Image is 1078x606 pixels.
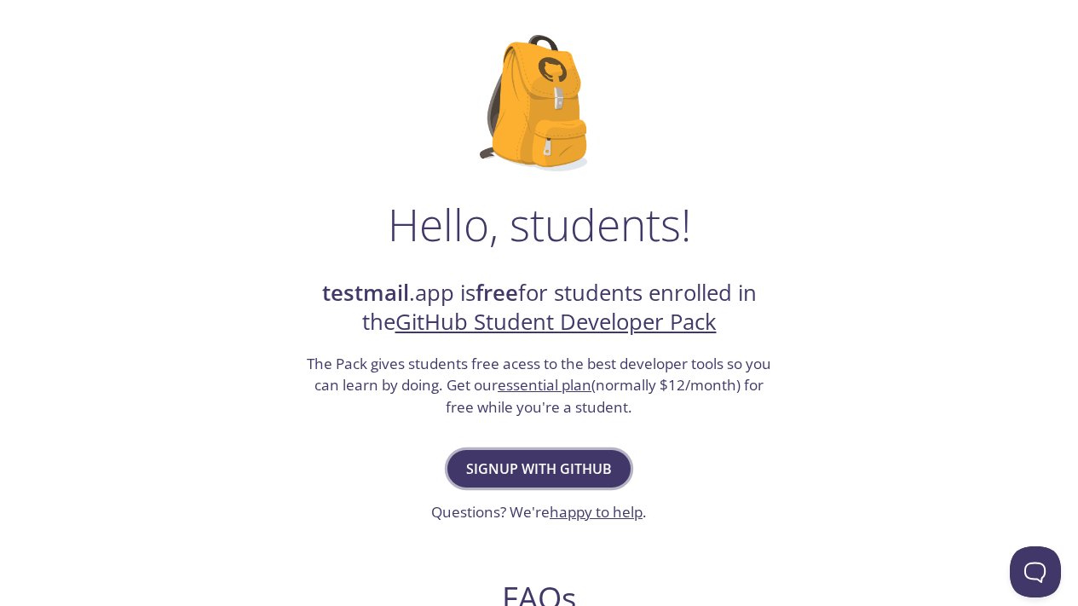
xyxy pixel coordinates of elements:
strong: free [476,278,518,308]
button: Signup with GitHub [447,450,631,488]
span: Signup with GitHub [466,457,612,481]
a: essential plan [498,375,591,395]
img: github-student-backpack.png [480,35,598,171]
h2: .app is for students enrolled in the [305,279,774,338]
strong: testmail [322,278,409,308]
iframe: Help Scout Beacon - Open [1010,546,1061,597]
h3: The Pack gives students free acess to the best developer tools so you can learn by doing. Get our... [305,353,774,418]
a: GitHub Student Developer Pack [395,307,717,337]
h1: Hello, students! [388,199,691,250]
h3: Questions? We're . [431,501,647,523]
a: happy to help [550,502,643,522]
